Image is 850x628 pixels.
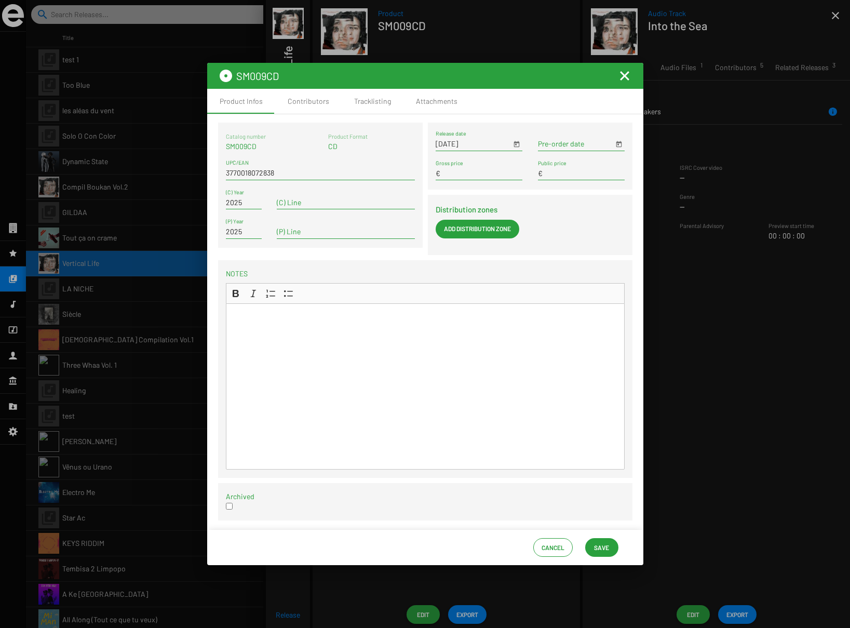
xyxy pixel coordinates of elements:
small: Product Format [328,133,368,140]
button: Open calendar [614,138,625,149]
span: Save [594,538,609,557]
small: Catalog number [226,133,266,140]
label: Archived [226,491,254,502]
button: Save [585,538,618,557]
span: SM009CD [236,70,279,82]
p: SM009CD [226,141,266,152]
button: Open calendar [511,138,522,149]
div: Product Infos [220,96,263,106]
span: Cancel [542,538,564,557]
div: Tracklisting [354,96,391,106]
span: CD [328,142,338,151]
p: Notes [226,269,625,279]
h4: Distribution zones [436,203,625,216]
span: Add Distribution Zone [444,219,511,238]
button: Cancel [533,538,573,557]
div: Attachments [416,96,457,106]
div: Rich Text Editor, main [226,303,625,470]
div: Editor toolbar [226,283,625,303]
div: Contributors [288,96,329,106]
button: Add Distribution Zone [436,220,519,238]
button: Fermer la fenêtre [618,70,631,82]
